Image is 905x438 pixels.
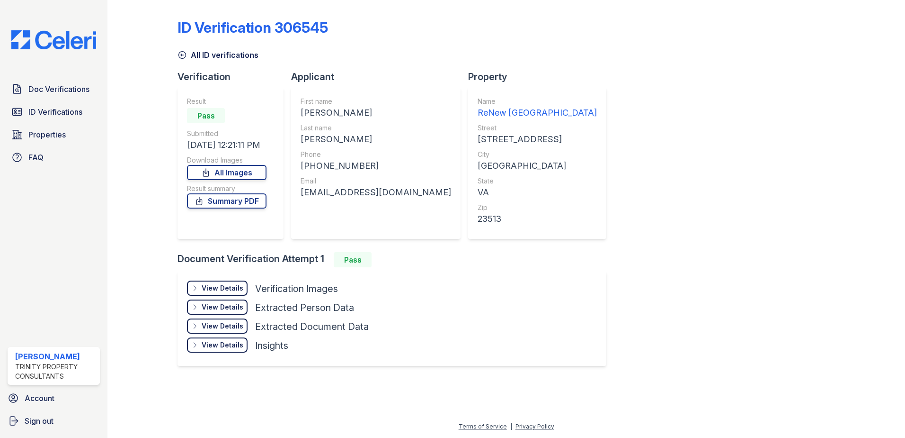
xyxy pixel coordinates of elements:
[301,133,451,146] div: [PERSON_NAME]
[478,97,597,106] div: Name
[478,106,597,119] div: ReNew [GEOGRAPHIC_DATA]
[187,129,266,138] div: Submitted
[478,97,597,119] a: Name ReNew [GEOGRAPHIC_DATA]
[187,165,266,180] a: All Images
[202,321,243,331] div: View Details
[202,283,243,293] div: View Details
[25,415,53,427] span: Sign out
[28,129,66,140] span: Properties
[301,123,451,133] div: Last name
[177,252,614,267] div: Document Verification Attempt 1
[8,102,100,121] a: ID Verifications
[255,320,369,333] div: Extracted Document Data
[301,176,451,186] div: Email
[255,339,288,352] div: Insights
[8,80,100,99] a: Doc Verifications
[8,148,100,167] a: FAQ
[28,83,89,95] span: Doc Verifications
[334,252,372,267] div: Pass
[187,184,266,193] div: Result summary
[187,108,225,123] div: Pass
[4,30,104,49] img: CE_Logo_Blue-a8612792a0a2168367f1c8372b55b34899dd931a85d93a1a3d3e32e68fde9ad4.png
[187,155,266,165] div: Download Images
[291,70,468,83] div: Applicant
[478,123,597,133] div: Street
[301,106,451,119] div: [PERSON_NAME]
[15,351,96,362] div: [PERSON_NAME]
[28,106,82,118] span: ID Verifications
[255,301,354,314] div: Extracted Person Data
[301,186,451,199] div: [EMAIL_ADDRESS][DOMAIN_NAME]
[301,159,451,173] div: [PHONE_NUMBER]
[4,389,104,408] a: Account
[478,150,597,159] div: City
[459,423,507,430] a: Terms of Service
[478,203,597,212] div: Zip
[468,70,614,83] div: Property
[4,411,104,430] a: Sign out
[478,133,597,146] div: [STREET_ADDRESS]
[15,362,96,381] div: Trinity Property Consultants
[301,97,451,106] div: First name
[177,19,328,36] div: ID Verification 306545
[8,125,100,144] a: Properties
[478,186,597,199] div: VA
[202,340,243,350] div: View Details
[25,392,54,404] span: Account
[255,282,338,295] div: Verification Images
[177,70,291,83] div: Verification
[177,49,258,61] a: All ID verifications
[28,152,44,163] span: FAQ
[187,193,266,209] a: Summary PDF
[187,97,266,106] div: Result
[478,159,597,173] div: [GEOGRAPHIC_DATA]
[510,423,512,430] div: |
[478,212,597,226] div: 23513
[202,302,243,312] div: View Details
[515,423,554,430] a: Privacy Policy
[478,176,597,186] div: State
[187,138,266,152] div: [DATE] 12:21:11 PM
[301,150,451,159] div: Phone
